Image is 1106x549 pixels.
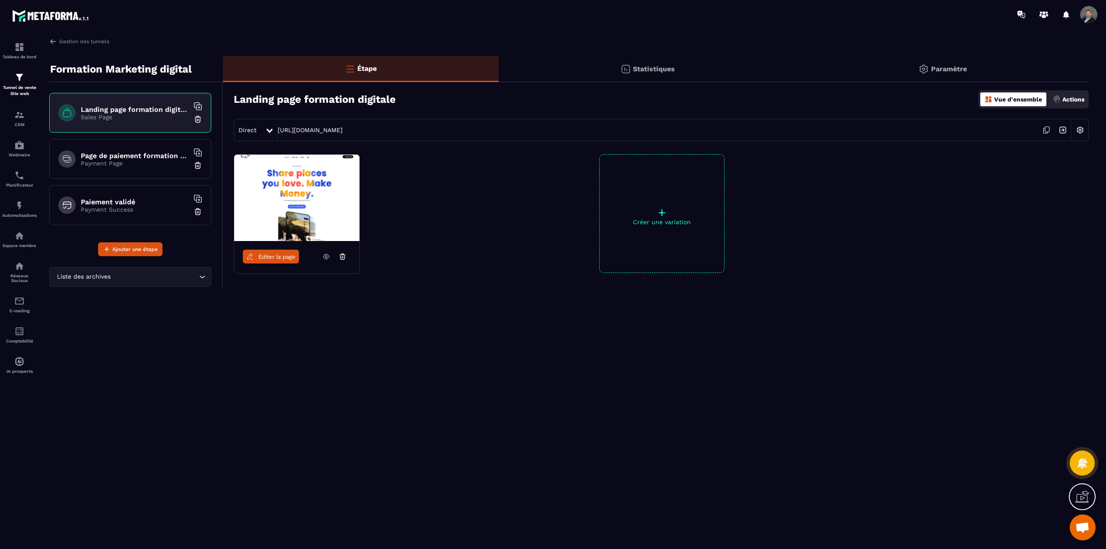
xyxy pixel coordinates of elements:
p: Actions [1062,96,1084,103]
div: Search for option [49,267,211,287]
img: stats.20deebd0.svg [620,64,631,74]
h6: Landing page formation digitale [81,105,189,114]
img: formation [14,110,25,120]
img: trash [194,207,202,216]
p: Réseaux Sociaux [2,273,37,283]
img: bars-o.4a397970.svg [345,63,355,74]
img: arrow [49,38,57,45]
img: trash [194,115,202,124]
p: Webinaire [2,152,37,157]
img: formation [14,72,25,83]
p: Espace membre [2,243,37,248]
p: Tunnel de vente Site web [2,85,37,97]
img: automations [14,140,25,150]
p: Paramètre [931,65,967,73]
a: formationformationCRM [2,103,37,133]
img: setting-gr.5f69749f.svg [918,64,929,74]
a: automationsautomationsEspace membre [2,224,37,254]
img: automations [14,356,25,367]
img: formation [14,42,25,52]
a: formationformationTunnel de vente Site web [2,66,37,103]
p: Planificateur [2,183,37,187]
a: emailemailE-mailing [2,289,37,320]
span: Direct [238,127,257,133]
a: Gestion des tunnels [49,38,109,45]
a: [URL][DOMAIN_NAME] [278,127,343,133]
span: Liste des archives [55,272,112,282]
img: setting-w.858f3a88.svg [1072,122,1088,138]
a: automationsautomationsAutomatisations [2,194,37,224]
img: logo [12,8,90,23]
a: Éditer la page [243,250,299,263]
img: automations [14,231,25,241]
a: formationformationTableau de bord [2,35,37,66]
h6: Paiement validé [81,198,189,206]
p: CRM [2,122,37,127]
h3: Landing page formation digitale [234,93,396,105]
p: Étape [357,64,377,73]
span: Ajouter une étape [112,245,158,254]
div: Ouvrir le chat [1070,514,1096,540]
p: Automatisations [2,213,37,218]
img: trash [194,161,202,170]
img: email [14,296,25,306]
img: scheduler [14,170,25,181]
img: social-network [14,261,25,271]
a: accountantaccountantComptabilité [2,320,37,350]
a: schedulerschedulerPlanificateur [2,164,37,194]
h6: Page de paiement formation marketing digital [81,152,189,160]
a: automationsautomationsWebinaire [2,133,37,164]
p: IA prospects [2,369,37,374]
img: accountant [14,326,25,336]
p: Tableau de bord [2,54,37,59]
img: arrow-next.bcc2205e.svg [1055,122,1071,138]
p: Créer une variation [600,219,724,225]
img: automations [14,200,25,211]
span: Éditer la page [258,254,296,260]
p: Payment Success [81,206,189,213]
p: E-mailing [2,308,37,313]
p: Vue d'ensemble [994,96,1042,103]
img: dashboard-orange.40269519.svg [985,95,992,103]
input: Search for option [112,272,197,282]
p: Payment Page [81,160,189,167]
img: actions.d6e523a2.png [1053,95,1061,103]
a: social-networksocial-networkRéseaux Sociaux [2,254,37,289]
p: Comptabilité [2,339,37,343]
p: Statistiques [633,65,675,73]
p: + [600,206,724,219]
p: Sales Page [81,114,189,121]
img: image [234,155,359,241]
p: Formation Marketing digital [50,60,192,78]
button: Ajouter une étape [98,242,162,256]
